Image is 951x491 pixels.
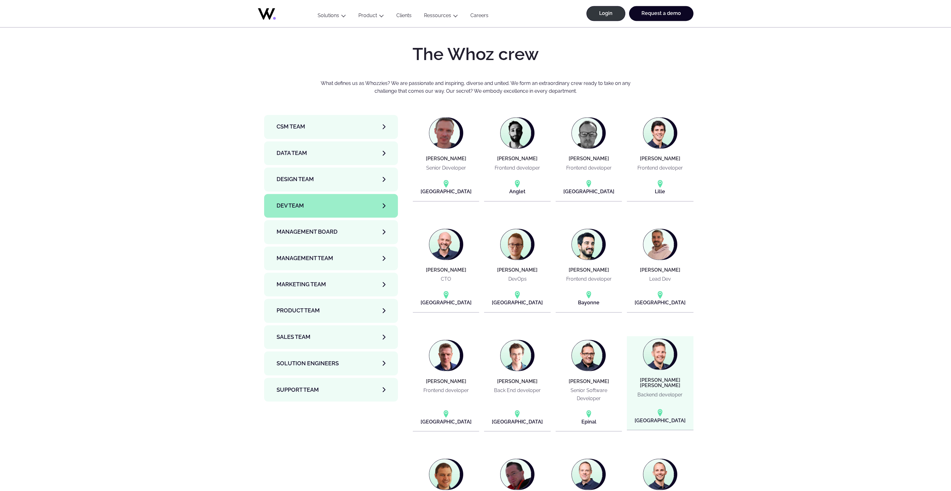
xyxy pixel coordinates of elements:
h4: [PERSON_NAME] [497,267,538,273]
span: Marketing Team [277,280,326,289]
p: Anglet [509,188,525,195]
h4: [PERSON_NAME] [568,378,609,384]
a: Request a demo [629,6,693,21]
h4: [PERSON_NAME] [426,378,466,384]
span: CSM team [277,122,305,131]
h4: [PERSON_NAME] [640,156,680,161]
p: Senior Software Developer [558,386,619,402]
img: Léo PUNSOLA [572,229,602,260]
a: Clients [390,12,418,21]
h4: [PERSON_NAME] [497,378,538,384]
span: Support team [277,385,319,394]
p: Senior Developer [426,164,466,172]
p: Back End developer [494,386,541,394]
img: Alexandre LACOCHE [429,118,460,148]
span: Management Team [277,254,333,263]
img: Thomas MARTIN [429,459,460,489]
p: Lille [655,188,665,195]
a: Login [586,6,625,21]
img: Romain PETIT [572,340,602,371]
span: Product team [277,306,320,315]
img: Vincent COUTURIER [572,459,602,489]
p: [GEOGRAPHIC_DATA] [635,299,686,306]
a: Ressources [424,12,451,18]
button: Ressources [418,12,464,21]
p: Bayonne [578,299,599,306]
h4: [PERSON_NAME] [426,267,466,273]
span: Dev team [277,201,304,210]
a: Careers [464,12,495,21]
h4: [PERSON_NAME] [640,267,680,273]
p: DevOps [508,275,527,283]
span: Solution Engineers [277,359,339,367]
p: [GEOGRAPHIC_DATA] [635,416,686,424]
p: [GEOGRAPHIC_DATA] [421,299,472,306]
span: Data team [277,149,307,157]
p: [GEOGRAPHIC_DATA] [421,418,472,425]
img: Vincent AUDIBERT [501,459,531,489]
p: [GEOGRAPHIC_DATA] [563,188,614,195]
img: Charles MONOT [643,118,674,148]
a: Product [358,12,377,18]
p: Epinal [581,418,596,425]
p: Frontend developer [566,275,611,283]
h4: [PERSON_NAME] [568,156,609,161]
p: Frontend developer [566,164,611,172]
h4: [PERSON_NAME] [PERSON_NAME] [629,377,691,388]
img: Thibault DRILLIEN [643,339,674,369]
img: David PALITA [429,229,460,260]
p: Backend developer [637,390,683,398]
span: Sales team [277,333,310,341]
img: Vincent PALITA [643,459,674,489]
img: Nicolas REMY [501,340,531,371]
p: [GEOGRAPHIC_DATA] [421,188,472,195]
img: Louis-Alexandre CELTON [643,229,674,260]
span: Design team [277,175,314,184]
p: What defines us as Whozzies? We are passionate and inspiring, diverse and united. We form an extr... [316,79,635,95]
span: Management Board [277,227,338,236]
p: [GEOGRAPHIC_DATA] [492,299,543,306]
img: Aurélien BRETHES [501,118,531,148]
img: Kevin BACH [501,229,531,260]
h4: [PERSON_NAME] [426,156,466,161]
button: Product [352,12,390,21]
h4: [PERSON_NAME] [497,156,538,161]
img: Mathieu DE ARMEY [429,340,460,371]
img: Benjamin VALDÈS [572,118,602,148]
h2: The Whoz crew [316,45,635,64]
p: Lead Dev [649,275,671,283]
p: [GEOGRAPHIC_DATA] [492,418,543,425]
p: Frontend developer [495,164,540,172]
button: Solutions [311,12,352,21]
p: Frontend developer [423,386,469,394]
p: CTO [441,275,451,283]
iframe: Chatbot [910,450,942,482]
p: Frontend developer [637,164,683,172]
h4: [PERSON_NAME] [568,267,609,273]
